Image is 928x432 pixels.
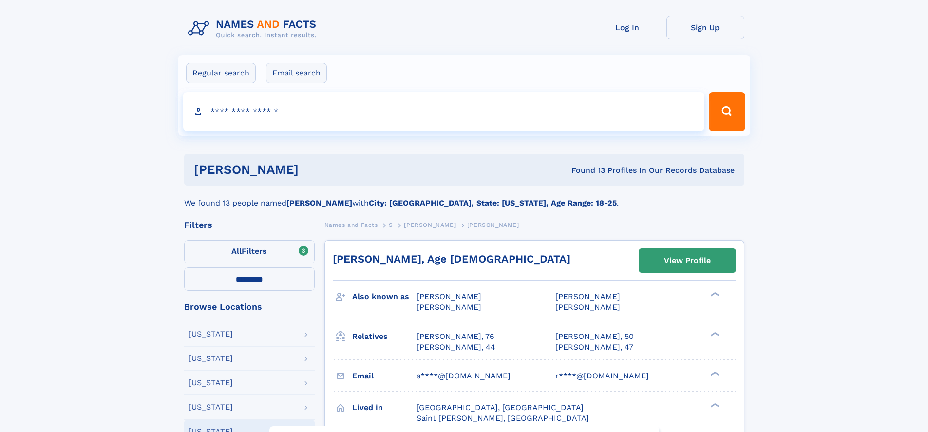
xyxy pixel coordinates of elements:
[417,342,495,353] a: [PERSON_NAME], 44
[708,402,720,408] div: ❯
[352,399,417,416] h3: Lived in
[189,355,233,362] div: [US_STATE]
[417,331,494,342] a: [PERSON_NAME], 76
[389,222,393,228] span: S
[666,16,744,39] a: Sign Up
[708,331,720,337] div: ❯
[184,302,315,311] div: Browse Locations
[194,164,435,176] h1: [PERSON_NAME]
[555,302,620,312] span: [PERSON_NAME]
[352,368,417,384] h3: Email
[417,302,481,312] span: [PERSON_NAME]
[189,403,233,411] div: [US_STATE]
[189,330,233,338] div: [US_STATE]
[389,219,393,231] a: S
[184,240,315,263] label: Filters
[708,370,720,376] div: ❯
[231,246,242,256] span: All
[404,222,456,228] span: [PERSON_NAME]
[417,403,584,412] span: [GEOGRAPHIC_DATA], [GEOGRAPHIC_DATA]
[184,221,315,229] div: Filters
[333,253,570,265] a: [PERSON_NAME], Age [DEMOGRAPHIC_DATA]
[266,63,327,83] label: Email search
[555,292,620,301] span: [PERSON_NAME]
[189,379,233,387] div: [US_STATE]
[435,165,735,176] div: Found 13 Profiles In Our Records Database
[417,413,589,423] span: Saint [PERSON_NAME], [GEOGRAPHIC_DATA]
[183,92,705,131] input: search input
[352,288,417,305] h3: Also known as
[286,198,352,207] b: [PERSON_NAME]
[588,16,666,39] a: Log In
[404,219,456,231] a: [PERSON_NAME]
[555,342,633,353] a: [PERSON_NAME], 47
[184,16,324,42] img: Logo Names and Facts
[184,186,744,209] div: We found 13 people named with .
[369,198,617,207] b: City: [GEOGRAPHIC_DATA], State: [US_STATE], Age Range: 18-25
[324,219,378,231] a: Names and Facts
[417,292,481,301] span: [PERSON_NAME]
[186,63,256,83] label: Regular search
[709,92,745,131] button: Search Button
[467,222,519,228] span: [PERSON_NAME]
[639,249,736,272] a: View Profile
[664,249,711,272] div: View Profile
[352,328,417,345] h3: Relatives
[555,331,634,342] a: [PERSON_NAME], 50
[708,291,720,298] div: ❯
